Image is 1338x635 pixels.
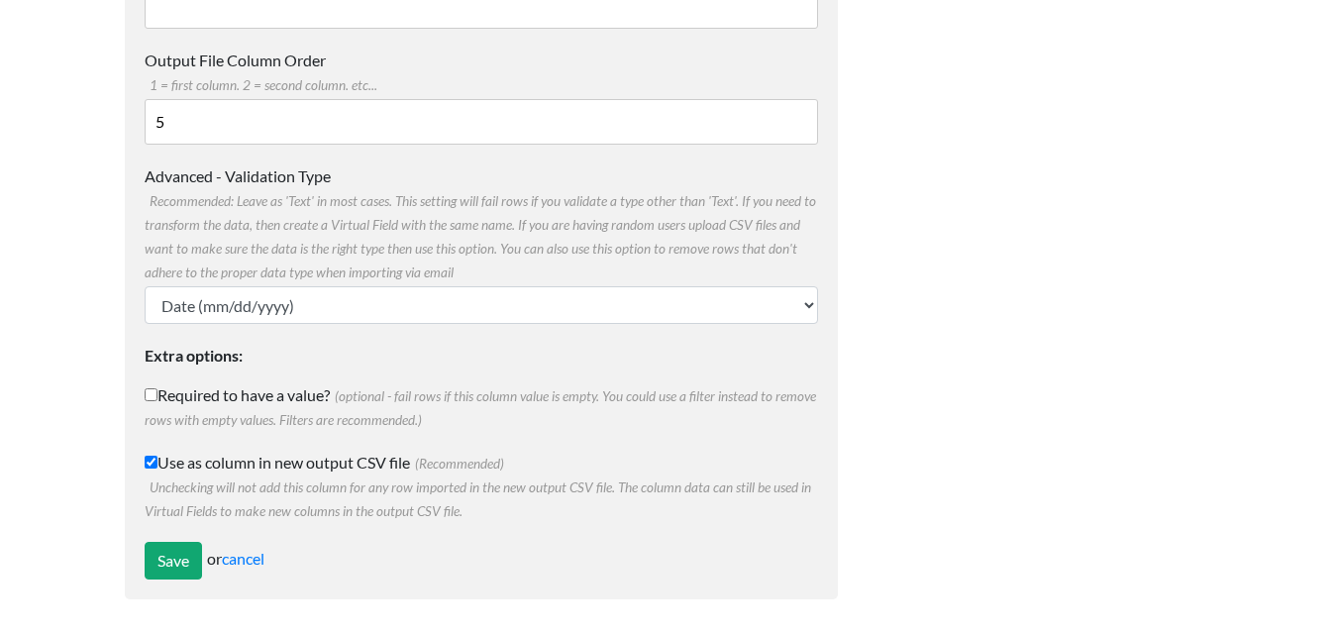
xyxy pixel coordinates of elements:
div: or [145,542,818,580]
a: cancel [222,549,264,568]
label: Output File Column Order [145,49,818,96]
label: Advanced - Validation Type [145,164,818,283]
label: Required to have a value? [145,383,818,431]
span: (optional - fail rows if this column value is empty. You could use a filter instead to remove row... [145,388,816,428]
label: Use as column in new output CSV file [145,451,818,522]
span: (Recommended) [410,456,504,472]
input: Save [145,542,202,580]
input: Required to have a value?(optional - fail rows if this column value is empty. You could use a fil... [145,388,157,401]
span: 1 = first column. 2 = second column. etc... [145,77,377,93]
span: Recommended: Leave as 'Text' in most cases. This setting will fail rows if you validate a type ot... [145,193,816,280]
input: Use as column in new output CSV file(Recommended) Unchecking will not add this column for any row... [145,456,157,469]
b: Extra options: [145,346,243,365]
span: Unchecking will not add this column for any row imported in the new output CSV file. The column d... [145,479,811,519]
